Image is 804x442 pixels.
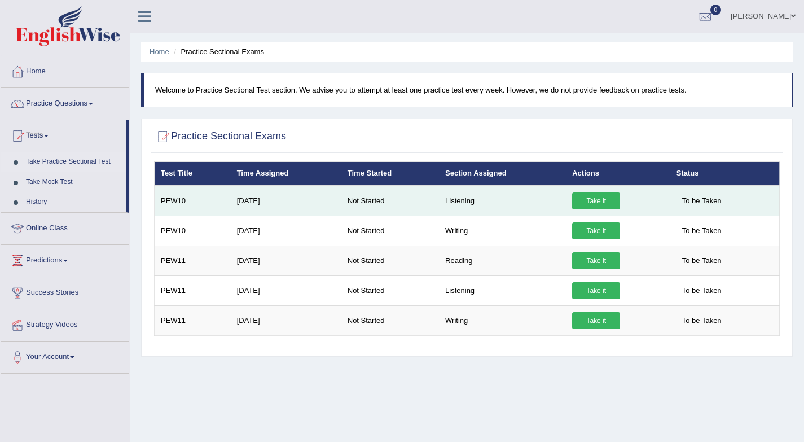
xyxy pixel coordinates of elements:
[676,312,727,329] span: To be Taken
[670,162,780,186] th: Status
[439,186,566,216] td: Listening
[231,305,341,335] td: [DATE]
[439,275,566,305] td: Listening
[572,192,620,209] a: Take it
[676,252,727,269] span: To be Taken
[171,46,264,57] li: Practice Sectional Exams
[21,192,126,212] a: History
[155,305,231,335] td: PEW11
[1,213,129,241] a: Online Class
[1,309,129,338] a: Strategy Videos
[231,162,341,186] th: Time Assigned
[439,216,566,246] td: Writing
[155,246,231,275] td: PEW11
[1,56,129,84] a: Home
[676,192,727,209] span: To be Taken
[676,282,727,299] span: To be Taken
[1,88,129,116] a: Practice Questions
[341,246,439,275] td: Not Started
[231,246,341,275] td: [DATE]
[341,216,439,246] td: Not Started
[341,186,439,216] td: Not Started
[231,275,341,305] td: [DATE]
[439,246,566,275] td: Reading
[439,305,566,335] td: Writing
[155,216,231,246] td: PEW10
[710,5,722,15] span: 0
[155,275,231,305] td: PEW11
[676,222,727,239] span: To be Taken
[21,152,126,172] a: Take Practice Sectional Test
[572,312,620,329] a: Take it
[572,222,620,239] a: Take it
[155,186,231,216] td: PEW10
[231,216,341,246] td: [DATE]
[341,162,439,186] th: Time Started
[155,85,781,95] p: Welcome to Practice Sectional Test section. We advise you to attempt at least one practice test e...
[155,162,231,186] th: Test Title
[154,128,286,145] h2: Practice Sectional Exams
[341,305,439,335] td: Not Started
[572,282,620,299] a: Take it
[1,342,129,370] a: Your Account
[150,47,169,56] a: Home
[21,172,126,192] a: Take Mock Test
[341,275,439,305] td: Not Started
[1,277,129,305] a: Success Stories
[566,162,670,186] th: Actions
[439,162,566,186] th: Section Assigned
[572,252,620,269] a: Take it
[231,186,341,216] td: [DATE]
[1,120,126,148] a: Tests
[1,245,129,273] a: Predictions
